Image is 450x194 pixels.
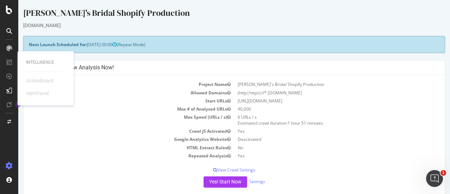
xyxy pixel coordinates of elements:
[11,113,216,127] td: Max Speed (URLs / s)
[11,127,216,135] td: Crawl JS Activated
[26,77,53,84] div: ActionBoard
[216,113,421,127] td: 6 URLs / s Estimated crawl duration:
[216,97,421,105] td: [URL][DOMAIN_NAME]
[11,105,216,113] td: Max # of Analysed URLs
[11,135,216,143] td: Google Analytics Website
[5,22,427,29] div: [DOMAIN_NAME]
[26,90,49,97] div: AlertPanel
[231,179,247,184] a: Settings
[216,135,421,143] td: Deactivated
[216,144,421,152] td: No
[15,101,21,108] div: Tooltip anchor
[5,7,427,22] div: [PERSON_NAME]'s Bridal Shopify Production
[426,170,443,187] iframe: Intercom live chat
[216,152,421,160] td: Yes
[185,176,229,188] button: Yes! Start Now
[11,167,421,173] p: View Crawl Settings
[216,80,421,88] td: [PERSON_NAME]'s Bridal Shopify Production
[269,120,305,126] span: 1 hour 51 minutes
[11,42,69,48] strong: Next Launch Scheduled for:
[11,97,216,105] td: Start URLs
[216,105,421,113] td: 40,000
[216,89,421,97] td: (http|https)://*.[DOMAIN_NAME]
[69,42,98,48] span: [DATE] 00:00
[11,64,421,71] h4: Configure your New Analysis Now!
[441,170,446,176] span: 1
[11,80,216,88] td: Project Name
[11,144,216,152] td: HTML Extract Rules
[11,89,216,97] td: Allowed Domains
[216,127,421,135] td: Yes
[26,60,65,65] div: Intelligence
[5,36,427,53] div: (Repeat Mode)
[11,152,216,160] td: Repeated Analysis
